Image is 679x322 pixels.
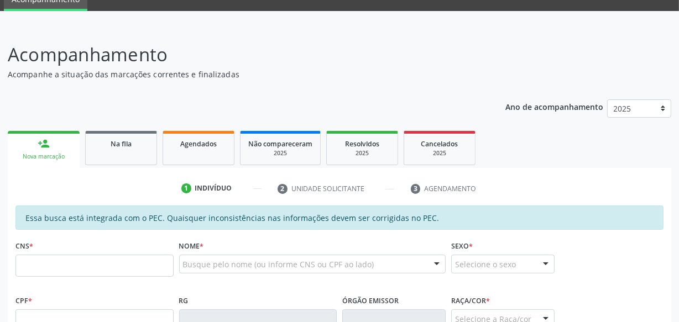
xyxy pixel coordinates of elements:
label: Nome [179,237,204,255]
span: Resolvidos [345,139,379,149]
span: Na fila [111,139,132,149]
span: Agendados [180,139,217,149]
div: 1 [181,183,191,193]
p: Acompanhamento [8,41,472,68]
label: Sexo [451,237,473,255]
p: Ano de acompanhamento [505,99,603,113]
span: Selecione o sexo [455,258,516,270]
div: Indivíduo [195,183,232,193]
label: Raça/cor [451,292,490,309]
label: RG [179,292,189,309]
p: Acompanhe a situação das marcações correntes e finalizadas [8,68,472,80]
label: Órgão emissor [342,292,399,309]
span: Cancelados [421,139,458,149]
span: Busque pelo nome (ou informe CNS ou CPF ao lado) [183,258,374,270]
div: Essa busca está integrada com o PEC. Quaisquer inconsistências nas informações devem ser corrigid... [15,205,664,230]
div: 2025 [335,149,390,157]
div: 2025 [248,149,312,157]
div: person_add [38,138,50,150]
label: CNS [15,237,33,255]
span: Não compareceram [248,139,312,149]
div: Nova marcação [15,152,72,161]
div: 2025 [412,149,467,157]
